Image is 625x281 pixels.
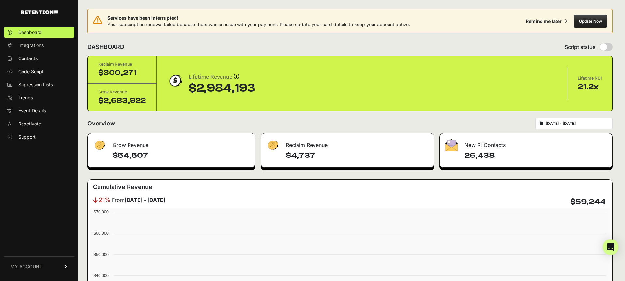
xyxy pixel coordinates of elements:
[93,139,106,152] img: fa-dollar-13500eef13a19c4ab2b9ed9ad552e47b0d9fc28b02b83b90ba0e00f96d6372e9.png
[113,150,250,161] h4: $54,507
[88,133,255,153] div: Grow Revenue
[18,121,41,127] span: Reactivate
[4,119,74,129] a: Reactivate
[87,119,115,128] h2: Overview
[10,263,42,270] span: MY ACCOUNT
[93,182,152,191] h3: Cumulative Revenue
[125,197,165,203] strong: [DATE] - [DATE]
[565,43,596,51] span: Script status
[189,82,255,95] div: $2,984,193
[87,42,124,52] h2: DASHBOARD
[107,15,410,21] span: Services have been interrupted!
[94,252,109,257] text: $50,000
[445,139,458,151] img: fa-envelope-19ae18322b30453b285274b1b8af3d052b27d846a4fbe8435d1a52b978f639a2.png
[578,82,602,92] div: 21.2x
[18,42,44,49] span: Integrations
[167,73,183,89] img: dollar-coin-05c43ed7efb7bc0c12610022525b4bbbb207c7efeef5aecc26f025e68dcafac9.png
[286,150,429,161] h4: $4,737
[574,15,607,28] button: Update Now
[4,53,74,64] a: Contacts
[266,139,279,152] img: fa-dollar-13500eef13a19c4ab2b9ed9ad552e47b0d9fc28b02b83b90ba0e00f96d6372e9.png
[523,15,570,27] button: Remind me later
[112,196,165,204] span: From
[440,133,612,153] div: New R! Contacts
[18,55,38,62] span: Contacts
[4,27,74,38] a: Dashboard
[107,22,410,27] span: Your subscription renewal failed because there was an issue with your payment. Please update your...
[261,133,434,153] div: Reclaim Revenue
[21,10,58,14] img: Retention.com
[99,195,111,205] span: 21%
[94,273,109,278] text: $40,000
[18,134,36,140] span: Support
[18,94,33,101] span: Trends
[18,107,46,114] span: Event Details
[98,68,146,78] div: $300,271
[570,197,606,207] h4: $59,244
[189,73,255,82] div: Lifetime Revenue
[4,40,74,51] a: Integrations
[98,89,146,95] div: Grow Revenue
[603,239,618,255] div: Open Intercom Messenger
[4,92,74,103] a: Trends
[18,68,44,75] span: Code Script
[4,256,74,276] a: MY ACCOUNT
[4,132,74,142] a: Support
[18,81,53,88] span: Supression Lists
[94,231,109,236] text: $60,000
[578,75,602,82] div: Lifetime ROI
[18,29,42,36] span: Dashboard
[94,209,109,214] text: $70,000
[4,66,74,77] a: Code Script
[4,106,74,116] a: Event Details
[98,61,146,68] div: Reclaim Revenue
[4,79,74,90] a: Supression Lists
[98,95,146,106] div: $2,683,922
[526,18,562,25] div: Remind me later
[465,150,607,161] h4: 26,438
